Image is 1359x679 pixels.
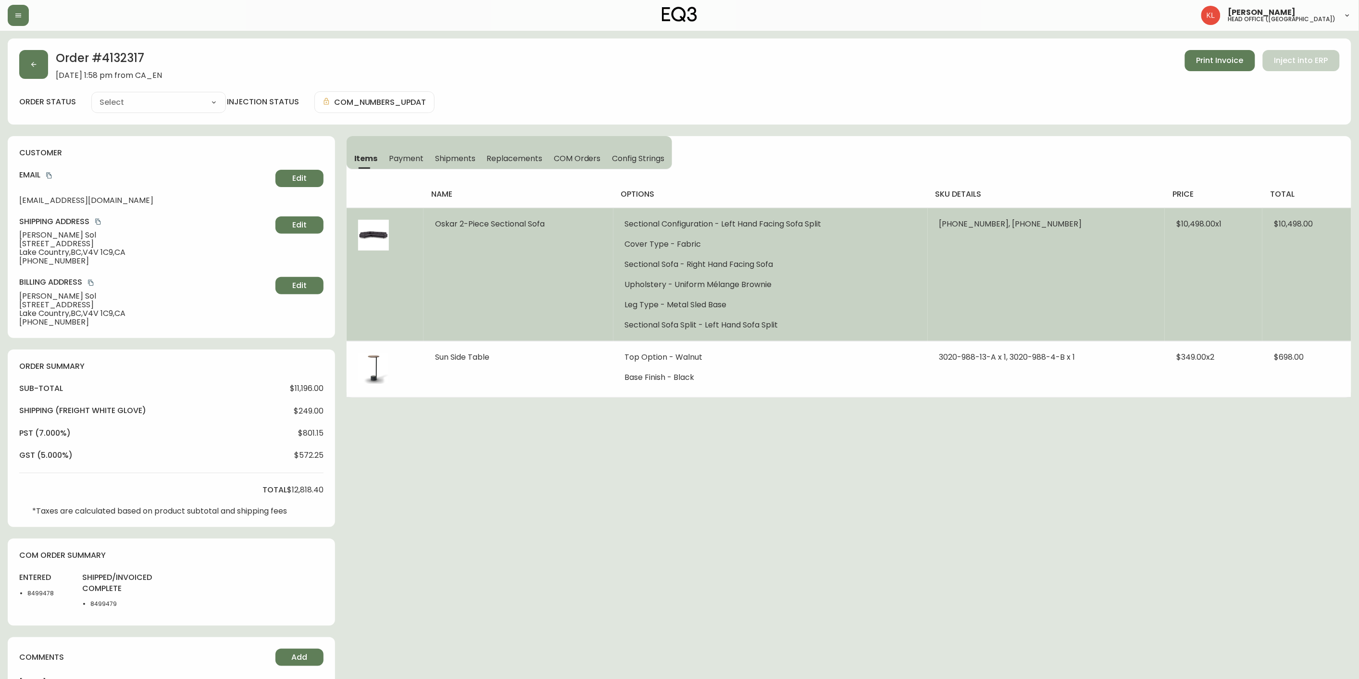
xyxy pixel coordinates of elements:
[32,507,287,516] p: *Taxes are calculated based on product subtotal and shipping fees
[625,321,916,329] li: Sectional Sofa Split - Left Hand Sofa Split
[1197,55,1244,66] span: Print Invoice
[1228,9,1296,16] span: [PERSON_NAME]
[625,301,916,309] li: Leg Type - Metal Sled Base
[292,280,307,291] span: Edit
[1228,16,1336,22] h5: head office ([GEOGRAPHIC_DATA])
[227,97,299,107] h4: injection status
[1270,189,1344,200] h4: total
[19,572,71,583] h4: entered
[1274,352,1304,363] span: $698.00
[298,429,324,438] span: $801.15
[612,153,664,163] span: Config Strings
[625,240,916,249] li: Cover Type - Fabric
[27,589,71,598] li: 8499478
[292,173,307,184] span: Edit
[435,153,475,163] span: Shipments
[1172,189,1255,200] h4: price
[487,153,542,163] span: Replacements
[1201,6,1221,25] img: 2c0c8aa7421344cf0398c7f872b772b5
[19,216,272,227] h4: Shipping Address
[44,171,54,180] button: copy
[935,189,1158,200] h4: sku details
[19,383,63,394] h4: sub-total
[19,148,324,158] h4: customer
[625,373,916,382] li: Base Finish - Black
[1185,50,1255,71] button: Print Invoice
[294,451,324,460] span: $572.25
[19,97,76,107] label: order status
[291,652,307,663] span: Add
[262,485,287,495] h4: total
[19,196,272,205] span: [EMAIL_ADDRESS][DOMAIN_NAME]
[56,50,162,71] h2: Order # 4132317
[1176,352,1214,363] span: $349.00 x 2
[93,217,103,226] button: copy
[19,361,324,372] h4: order summary
[625,260,916,269] li: Sectional Sofa - Right Hand Facing Sofa
[290,384,324,393] span: $11,196.00
[554,153,601,163] span: COM Orders
[621,189,920,200] h4: options
[275,277,324,294] button: Edit
[19,652,64,663] h4: comments
[354,153,378,163] span: Items
[19,248,272,257] span: Lake Country , BC , V4V 1C9 , CA
[19,292,272,301] span: [PERSON_NAME] Sol
[625,220,916,228] li: Sectional Configuration - Left Hand Facing Sofa Split
[19,550,324,561] h4: com order summary
[275,649,324,666] button: Add
[292,220,307,230] span: Edit
[939,352,1075,363] span: 3020-988-13-A x 1, 3020-988-4-B x 1
[82,572,134,594] h4: shipped/invoiced complete
[1274,218,1313,229] span: $10,498.00
[19,405,146,416] h4: Shipping ( Freight White Glove )
[19,318,272,327] span: [PHONE_NUMBER]
[56,71,162,80] span: [DATE] 1:58 pm from CA_EN
[431,189,606,200] h4: name
[435,352,489,363] span: Sun Side Table
[19,231,272,239] span: [PERSON_NAME] Sol
[90,600,134,608] li: 8499479
[19,239,272,248] span: [STREET_ADDRESS]
[662,7,698,22] img: logo
[19,170,272,180] h4: Email
[19,277,272,288] h4: Billing Address
[358,220,389,251] img: 0e684e99-4417-4d43-bcff-41328c925741.jpg
[1176,218,1222,229] span: $10,498.00 x 1
[389,153,424,163] span: Payment
[275,216,324,234] button: Edit
[275,170,324,187] button: Edit
[19,428,71,439] h4: pst (7.000%)
[19,257,272,265] span: [PHONE_NUMBER]
[86,278,96,288] button: copy
[358,353,389,384] img: dee82a96-73dd-4aba-afe5-71c3c2e23e26Optional[sun-side-walnut-table].jpg
[294,407,324,415] span: $249.00
[625,280,916,289] li: Upholstery - Uniform Mélange Brownie
[625,353,916,362] li: Top Option - Walnut
[939,218,1082,229] span: [PHONE_NUMBER], [PHONE_NUMBER]
[19,309,272,318] span: Lake Country , BC , V4V 1C9 , CA
[19,301,272,309] span: [STREET_ADDRESS]
[287,486,324,494] span: $12,818.40
[19,450,73,461] h4: gst (5.000%)
[435,218,545,229] span: Oskar 2-Piece Sectional Sofa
